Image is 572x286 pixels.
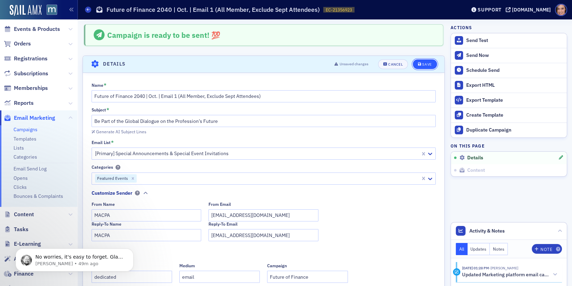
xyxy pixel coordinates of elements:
[14,40,31,48] span: Orders
[4,114,55,122] a: Email Marketing
[14,114,55,122] span: Email Marketing
[14,193,63,199] a: Bounces & Complaints
[4,99,34,107] a: Reports
[4,255,46,263] a: Automations
[92,202,115,207] div: From Name
[490,243,508,255] button: Notes
[512,7,551,13] div: [DOMAIN_NAME]
[208,221,238,227] div: Reply-To Email
[456,243,468,255] button: All
[14,211,34,218] span: Content
[451,24,472,31] h4: Actions
[451,48,567,63] button: Send Now
[4,70,48,77] a: Subscriptions
[4,55,48,62] a: Registrations
[451,78,567,93] a: Export HTML
[46,5,57,15] img: SailAMX
[4,270,34,278] a: Finance
[451,93,567,108] a: Export Template
[92,107,106,112] div: Subject
[14,25,60,33] span: Events & Products
[451,123,567,137] button: Duplicate Campaign
[92,83,103,88] div: Name
[92,165,113,170] div: Categories
[468,243,490,255] button: Updates
[462,272,550,278] h5: Updated Marketing platform email campaign: Future of Finance 2040 | Oct. | Email 1 (All Member, E...
[466,97,563,103] div: Export Template
[14,166,46,172] a: Email Send Log
[4,240,41,248] a: E-Learning
[466,37,563,44] div: Send Test
[14,184,27,190] a: Clicks
[4,211,34,218] a: Content
[14,84,48,92] span: Memberships
[95,174,129,183] div: Featured Events
[14,175,28,181] a: Opens
[340,61,368,67] span: Unsaved changes
[466,67,563,74] div: Schedule Send
[506,7,553,12] button: [DOMAIN_NAME]
[462,266,489,270] time: 10/8/2025 01:28 PM
[14,154,37,160] a: Categories
[451,63,567,78] button: Schedule Send
[467,155,483,161] span: Details
[179,263,195,268] div: Medium
[466,112,563,118] div: Create Template
[489,266,518,270] span: Katie Foo
[14,126,37,133] a: Campaigns
[326,7,352,13] span: EC-21356923
[388,62,403,66] div: Cancel
[4,226,28,233] a: Tasks
[129,174,137,183] div: Remove Featured Events
[466,52,563,59] div: Send Now
[92,221,121,227] div: Reply-To Name
[4,84,48,92] a: Memberships
[462,271,557,278] button: Updated Marketing platform email campaign: Future of Finance 2040 | Oct. | Email 1 (All Member, E...
[42,5,57,16] a: View Homepage
[14,145,24,151] a: Lists
[106,107,109,112] abbr: This field is required
[451,108,567,123] a: Create Template
[14,226,28,233] span: Tasks
[92,140,111,145] div: Email List
[4,40,31,48] a: Orders
[555,4,567,16] span: Profile
[478,7,502,13] div: Support
[413,59,437,69] button: Save
[92,128,146,134] button: Generate AI Subject Lines
[378,59,408,69] button: Cancel
[5,234,144,283] iframe: Intercom notifications message
[466,82,563,89] div: Export HTML
[14,70,48,77] span: Subscriptions
[451,33,567,48] button: Send Test
[107,30,220,40] span: Campaign is ready to be sent! 💯
[540,247,552,251] div: Note
[532,244,562,254] button: Note
[103,60,126,68] h4: Details
[466,127,563,133] div: Duplicate Campaign
[469,227,505,235] span: Activity & Notes
[104,83,106,87] abbr: This field is required
[92,190,133,197] div: Customize Sender
[106,6,320,14] h1: Future of Finance 2040 | Oct. | Email 1 (All Member, Exclude Sept Attendees)
[14,136,36,142] a: Templates
[453,268,460,276] div: Activity
[96,130,146,134] div: Generate AI Subject Lines
[14,55,48,62] span: Registrations
[14,99,34,107] span: Reports
[111,140,114,145] abbr: This field is required
[467,167,485,174] span: Content
[10,5,42,16] img: SailAMX
[451,143,567,149] h4: On this page
[208,202,231,207] div: From Email
[267,263,287,268] div: Campaign
[422,62,432,66] div: Save
[4,25,60,33] a: Events & Products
